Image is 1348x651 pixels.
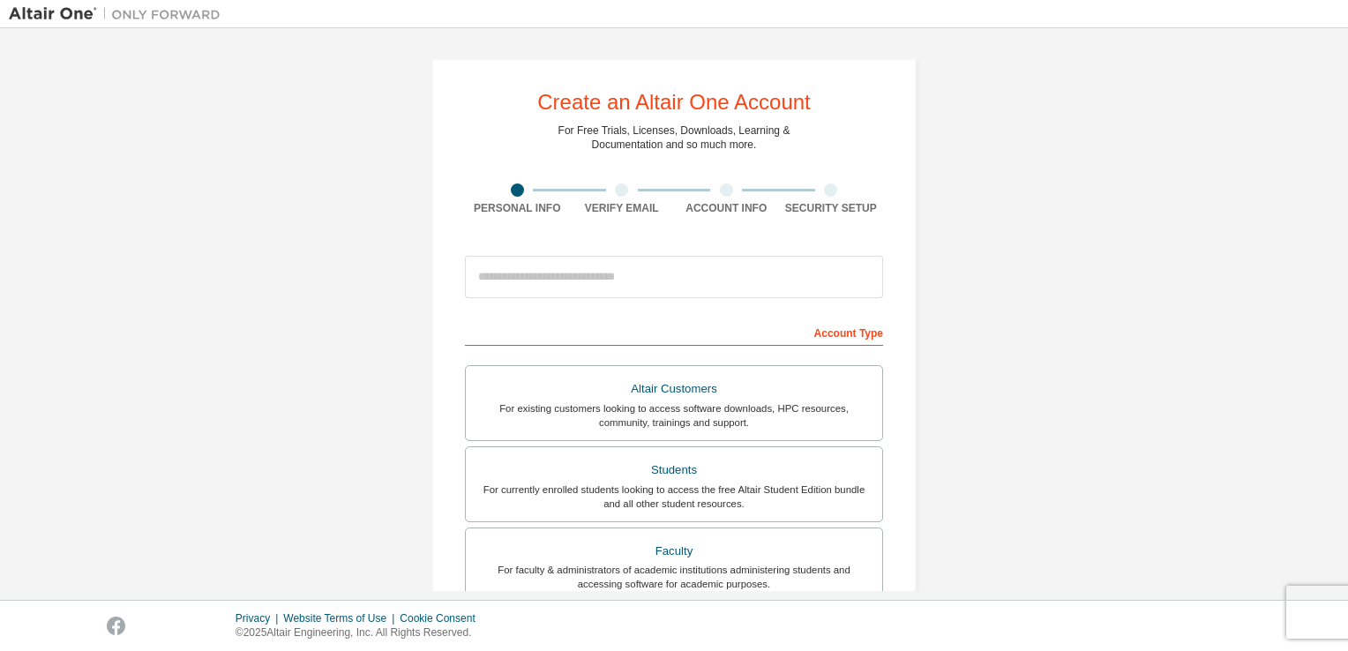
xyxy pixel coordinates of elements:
div: Privacy [236,611,283,625]
div: Website Terms of Use [283,611,400,625]
div: For Free Trials, Licenses, Downloads, Learning & Documentation and so much more. [558,123,790,152]
div: Security Setup [779,201,884,215]
div: Verify Email [570,201,675,215]
div: For existing customers looking to access software downloads, HPC resources, community, trainings ... [476,401,872,430]
div: Faculty [476,539,872,564]
img: facebook.svg [107,617,125,635]
div: Altair Customers [476,377,872,401]
img: Altair One [9,5,229,23]
div: Account Type [465,318,883,346]
div: For currently enrolled students looking to access the free Altair Student Edition bundle and all ... [476,483,872,511]
p: © 2025 Altair Engineering, Inc. All Rights Reserved. [236,625,486,640]
div: For faculty & administrators of academic institutions administering students and accessing softwa... [476,563,872,591]
div: Cookie Consent [400,611,485,625]
div: Personal Info [465,201,570,215]
div: Account Info [674,201,779,215]
div: Create an Altair One Account [537,92,811,113]
div: Students [476,458,872,483]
